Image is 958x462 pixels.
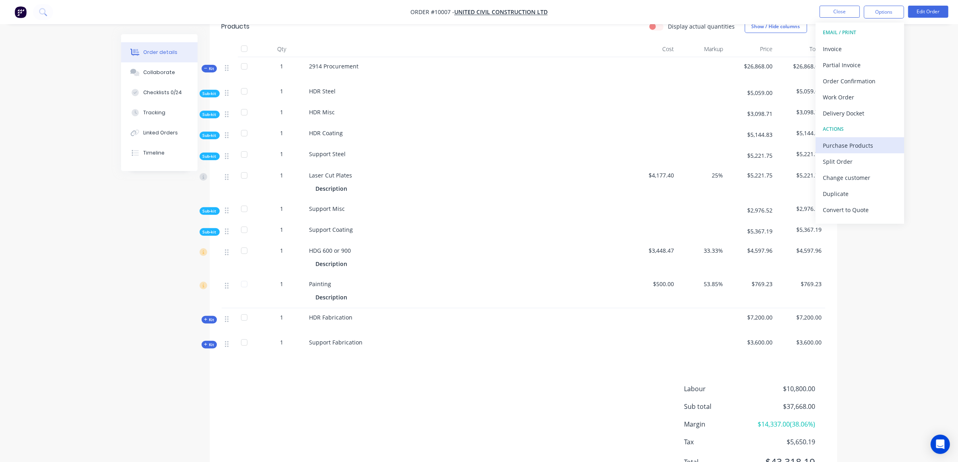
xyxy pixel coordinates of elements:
span: Margin [684,419,756,429]
div: EMAIL / PRINT [823,27,897,38]
div: Purchase Products [823,140,897,151]
div: Invoice [823,43,897,55]
div: Convert to Quote [823,204,897,216]
span: 1 [280,150,284,158]
span: $5,144.83 [730,130,773,139]
span: $5,367.19 [730,227,773,235]
span: $4,597.96 [779,246,822,255]
span: $37,668.00 [756,402,815,411]
span: $3,600.00 [779,338,822,346]
span: $5,221.75 [779,171,822,179]
div: Products [222,22,250,31]
span: $769.23 [779,280,822,288]
img: Factory [14,6,27,18]
div: Markup [677,41,727,57]
span: Labour [684,384,756,394]
div: Linked Orders [143,129,178,136]
span: $14,337.00 ( 38.06 %) [756,419,815,429]
div: Open Intercom Messenger [931,435,950,454]
div: Work Order [823,91,897,103]
div: Description [316,183,351,194]
div: Collaborate [143,69,175,76]
span: HDR Coating [309,129,343,137]
button: Checklists 0/24 [121,82,198,103]
span: 1 [280,129,284,137]
button: Tracking [121,103,198,123]
span: $4,597.96 [730,246,773,255]
span: Order #10007 - [410,8,454,16]
div: Total [776,41,825,57]
button: Duplicate [816,186,904,202]
div: Sub-kit [200,90,220,97]
span: $3,098.71 [779,108,822,116]
span: $5,221.75 [730,171,773,179]
div: Sub-kit [200,153,220,160]
span: United Civil Construction Ltd [454,8,548,16]
span: HDG 600 or 900 [309,247,351,254]
div: Sub-kit [200,228,220,236]
span: Sub-kit [203,229,216,235]
button: Order Confirmation [816,73,904,89]
span: Painting [309,280,332,288]
span: Support Fabrication [309,338,363,346]
span: $26,868.00 [779,62,822,70]
span: Laser Cut Plates [309,171,352,179]
span: Sub-kit [203,153,216,159]
span: $5,221.75 [779,150,822,158]
span: 1 [280,171,284,179]
div: Qty [258,41,306,57]
div: Change customer [823,172,897,184]
div: Kit [202,316,217,324]
button: Partial Invoice [816,57,904,73]
span: 1 [280,108,284,116]
span: 1 [280,62,284,70]
span: 1 [280,313,284,322]
span: Tax [684,437,756,447]
span: 1 [280,204,284,213]
span: 1 [280,87,284,95]
div: Order details [143,49,177,56]
span: 25% [680,171,723,179]
button: Convert to Quote [816,202,904,218]
div: Timeline [143,149,165,157]
button: Show / Hide columns [745,20,807,33]
div: Description [316,291,351,303]
span: 1 [280,225,284,234]
span: 33.33% [680,246,723,255]
span: HDR Misc [309,108,335,116]
label: Display actual quantities [668,22,735,31]
button: EMAIL / PRINT [816,25,904,41]
button: Options [864,6,904,19]
button: Purchase Products [816,137,904,153]
div: Kit [202,65,217,72]
span: Kit [204,66,214,72]
span: 53.85% [680,280,723,288]
button: Linked Orders [121,123,198,143]
span: $3,098.71 [730,109,773,118]
div: Kit [202,341,217,349]
span: $2,976.52 [779,204,822,213]
span: $5,059.00 [730,89,773,97]
div: ACTIONS [823,124,897,134]
span: $3,448.47 [631,246,674,255]
span: 1 [280,338,284,346]
div: Tracking [143,109,165,116]
button: Split Order [816,153,904,169]
div: Duplicate [823,188,897,200]
span: 2914 Procurement [309,62,359,70]
span: $2,976.52 [730,206,773,214]
span: $3,600.00 [730,338,773,346]
span: $5,221.75 [730,151,773,160]
button: Work Order [816,89,904,105]
span: Kit [204,317,214,323]
span: Sub-kit [203,111,216,118]
span: Sub-kit [203,132,216,138]
span: $5,144.83 [779,129,822,137]
span: 1 [280,280,284,288]
div: Sub-kit [200,207,220,215]
div: Split Order [823,156,897,167]
div: Partial Invoice [823,59,897,71]
span: 1 [280,246,284,255]
button: Close [820,6,860,18]
div: Price [727,41,776,57]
